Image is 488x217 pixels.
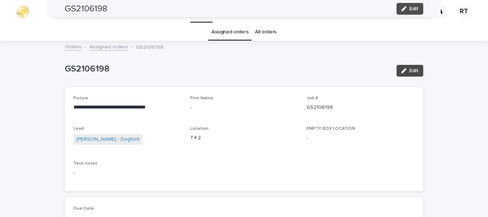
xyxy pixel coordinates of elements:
[307,134,414,142] p: -
[409,68,418,73] span: Edit
[211,23,248,41] a: Assigned orders
[74,96,88,100] span: Fixture
[65,64,391,74] p: GS2106198
[255,23,277,41] a: All orders
[74,206,94,211] span: Due Date
[190,104,298,111] p: -
[307,96,318,100] span: Job #
[76,136,140,143] a: [PERSON_NAME] - Dogfork
[89,42,128,51] a: Assigned orders
[74,126,84,131] span: Lead
[458,6,470,18] div: RT
[397,65,423,77] button: Edit
[74,169,414,177] p: -
[190,134,298,142] p: T4.2
[307,104,414,111] p: GS2106198
[190,96,213,100] span: Firm Name
[190,126,209,131] span: Location
[136,43,164,51] p: GS2106198
[15,4,31,19] img: 0ffKfDbyRa2Iv8hnaAqg
[307,126,355,131] span: EMPTY BOX LOCATION
[74,161,97,166] span: Tech notes
[65,42,81,51] a: Orders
